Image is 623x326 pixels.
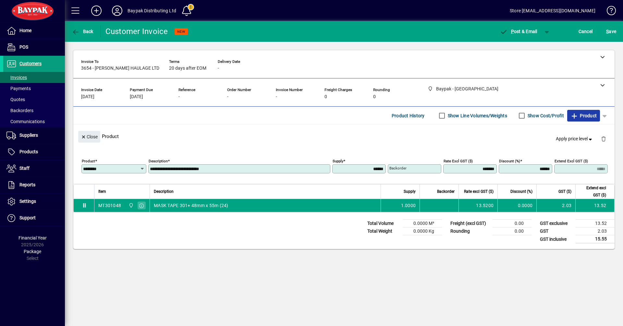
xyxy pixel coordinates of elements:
span: 3654 - [PERSON_NAME] HAULAGE LTD [81,66,159,71]
span: POS [19,44,28,50]
div: Store [EMAIL_ADDRESS][DOMAIN_NAME] [510,6,595,16]
button: Apply price level [553,133,596,145]
td: 0.00 [493,227,531,235]
a: Communications [3,116,65,127]
span: Suppliers [19,133,38,138]
mat-label: Discount (%) [499,159,520,163]
span: Customers [19,61,42,66]
a: POS [3,39,65,55]
button: Add [86,5,107,17]
td: Total Volume [364,220,403,227]
span: 0 [373,94,376,99]
a: Quotes [3,94,65,105]
span: Backorders [6,108,33,113]
span: MASK TAPE 301+ 48mm x 55m (24) [154,202,228,209]
td: Total Weight [364,227,403,235]
span: Item [98,188,106,195]
app-page-header-button: Close [77,134,102,139]
span: NEW [177,29,185,34]
button: Product History [389,110,427,122]
app-page-header-button: Delete [596,136,611,142]
span: Staff [19,166,30,171]
td: Freight (excl GST) [447,220,493,227]
span: Description [154,188,174,195]
span: Cancel [579,26,593,37]
div: Customer Invoice [105,26,168,37]
span: ost & Email [500,29,537,34]
span: Rate excl GST ($) [464,188,494,195]
span: Products [19,149,38,154]
div: 13.5200 [463,202,494,209]
span: [DATE] [81,94,94,99]
mat-label: Extend excl GST ($) [555,159,588,163]
span: Invoices [6,75,27,80]
span: Financial Year [18,235,47,240]
span: - [227,94,228,99]
td: 2.03 [536,199,575,212]
button: Close [78,131,100,143]
span: ave [606,26,616,37]
a: Payments [3,83,65,94]
a: Home [3,23,65,39]
mat-label: Product [82,159,95,163]
span: Communications [6,119,45,124]
span: P [511,29,514,34]
span: Supply [404,188,416,195]
td: Rounding [447,227,493,235]
a: Invoices [3,72,65,83]
span: - [218,66,219,71]
span: Package [24,249,41,254]
span: Extend excl GST ($) [580,184,606,199]
span: Baypak - Onekawa [127,202,134,209]
span: Settings [19,199,36,204]
label: Show Cost/Profit [526,112,564,119]
mat-label: Description [149,159,168,163]
span: Payments [6,86,31,91]
a: Support [3,210,65,226]
a: Knowledge Base [602,1,615,22]
span: Discount (%) [510,188,532,195]
span: 20 days after EOM [169,66,206,71]
td: GST [537,227,576,235]
a: Reports [3,177,65,193]
a: Settings [3,193,65,210]
td: 2.03 [576,227,615,235]
span: Close [81,132,98,142]
span: [DATE] [130,94,143,99]
mat-label: Supply [333,159,343,163]
span: Quotes [6,97,25,102]
span: S [606,29,609,34]
mat-label: Rate excl GST ($) [444,159,473,163]
label: Show Line Volumes/Weights [446,112,507,119]
a: Backorders [3,105,65,116]
app-page-header-button: Back [65,26,101,37]
div: MT301048 [98,202,121,209]
span: Backorder [437,188,455,195]
a: Staff [3,160,65,177]
a: Products [3,144,65,160]
span: Product History [392,111,425,121]
span: 0 [324,94,327,99]
span: Back [72,29,93,34]
button: Product [567,110,600,122]
td: 13.52 [575,199,614,212]
td: GST exclusive [537,220,576,227]
td: 15.55 [576,235,615,243]
button: Post & Email [496,26,541,37]
button: Delete [596,131,611,146]
span: Apply price level [556,135,593,142]
td: GST inclusive [537,235,576,243]
td: 0.0000 M³ [403,220,442,227]
span: Support [19,215,36,220]
span: Reports [19,182,35,187]
td: 0.00 [493,220,531,227]
td: 13.52 [576,220,615,227]
a: Suppliers [3,127,65,144]
div: Baypak Distributing Ltd [128,6,176,16]
td: 0.0000 [497,199,536,212]
button: Back [70,26,95,37]
span: - [276,94,277,99]
span: - [178,94,180,99]
span: Home [19,28,31,33]
button: Cancel [577,26,594,37]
